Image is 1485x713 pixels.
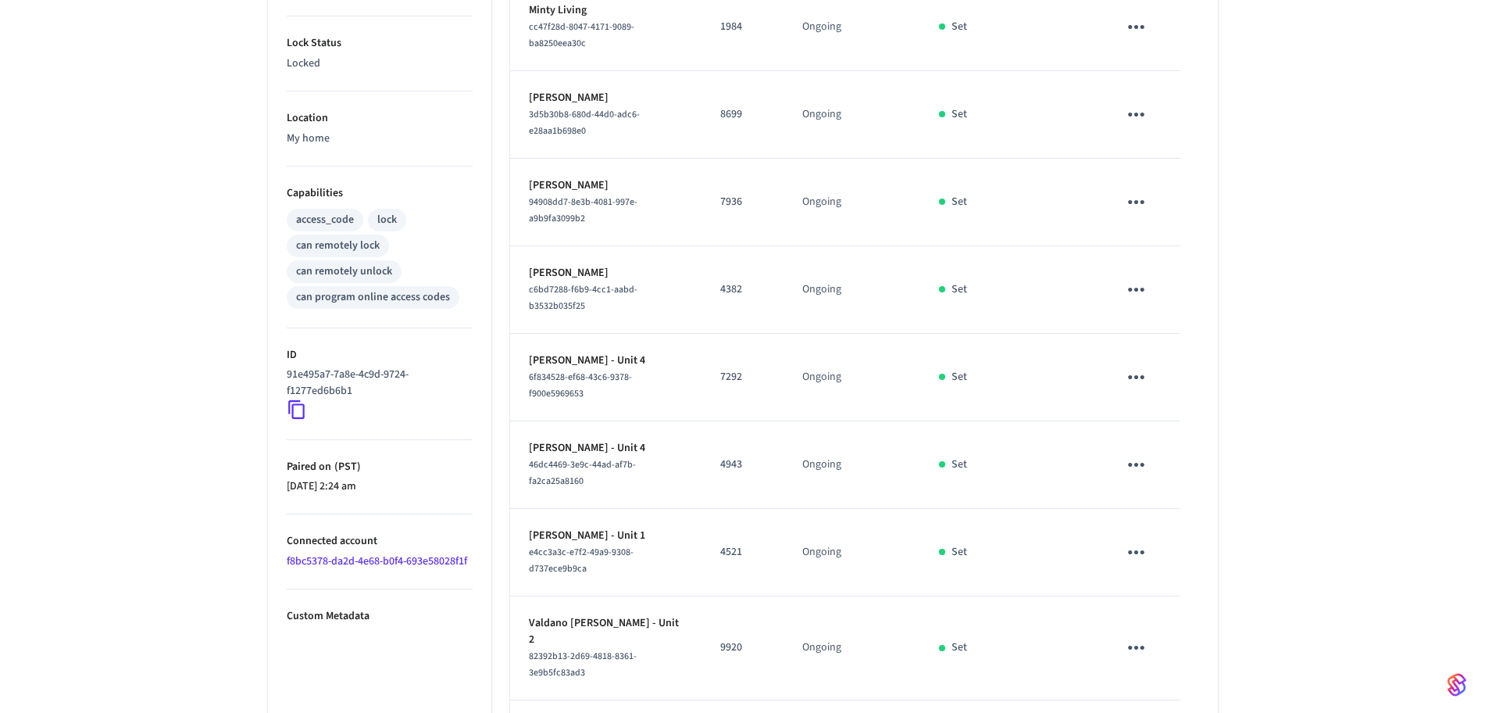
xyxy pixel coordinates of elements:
[784,509,920,597] td: Ongoing
[951,19,967,35] p: Set
[720,457,765,473] p: 4943
[784,421,920,509] td: Ongoing
[1448,672,1466,697] img: SeamLogoGradient.69752ec5.svg
[529,458,636,488] span: 46dc4469-3e9c-44ad-af7b-fa2ca25a8160
[720,194,765,210] p: 7936
[784,71,920,159] td: Ongoing
[951,457,967,473] p: Set
[951,544,967,561] p: Set
[529,20,634,50] span: cc47f28d-8047-4171-9089-ba8250eea30c
[529,650,637,679] span: 82392b13-2d69-4818-8361-3e9b5fc83ad3
[951,106,967,123] p: Set
[529,546,634,575] span: e4cc3a3c-e7f2-49a9-9308-d737ece9b9ca
[287,459,473,475] p: Paired on
[331,459,361,475] span: ( PST )
[529,440,684,457] p: [PERSON_NAME] - Unit 4
[529,615,684,648] p: Valdano [PERSON_NAME] - Unit 2
[287,56,473,72] p: Locked
[720,281,765,298] p: 4382
[951,640,967,656] p: Set
[951,194,967,210] p: Set
[529,283,637,313] span: c6bd7288-f6b9-4cc1-aabd-b3532b035f25
[287,367,466,399] p: 91e495a7-7a8e-4c9d-9724-f1277ed6b6b1
[784,246,920,334] td: Ongoing
[287,347,473,364] p: ID
[287,185,473,202] p: Capabilities
[287,608,473,625] p: Custom Metadata
[529,528,684,544] p: [PERSON_NAME] - Unit 1
[529,2,684,19] p: Minty Living
[287,110,473,127] p: Location
[784,334,920,421] td: Ongoing
[529,195,637,225] span: 94908dd7-8e3b-4081-997e-a9b9fa3099b2
[296,238,380,254] div: can remotely lock
[529,371,632,400] span: 6f834528-ef68-43c6-9378-f900e5969653
[287,478,473,495] p: [DATE] 2:24 am
[951,281,967,298] p: Set
[296,212,354,228] div: access_code
[784,597,920,700] td: Ongoing
[720,369,765,385] p: 7292
[529,108,640,138] span: 3d5b30b8-680d-44d0-adc6-e28aa1b698e0
[529,353,684,369] p: [PERSON_NAME] - Unit 4
[720,106,765,123] p: 8699
[720,544,765,561] p: 4521
[720,640,765,656] p: 9920
[377,212,397,228] div: lock
[287,554,467,569] a: f8bc5378-da2d-4e68-b0f4-693e58028f1f
[720,19,765,35] p: 1984
[529,177,684,194] p: [PERSON_NAME]
[784,159,920,246] td: Ongoing
[296,289,450,306] div: can program online access codes
[951,369,967,385] p: Set
[287,35,473,52] p: Lock Status
[296,263,392,280] div: can remotely unlock
[287,533,473,550] p: Connected account
[529,265,684,281] p: [PERSON_NAME]
[287,131,473,147] p: My home
[529,90,684,106] p: [PERSON_NAME]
